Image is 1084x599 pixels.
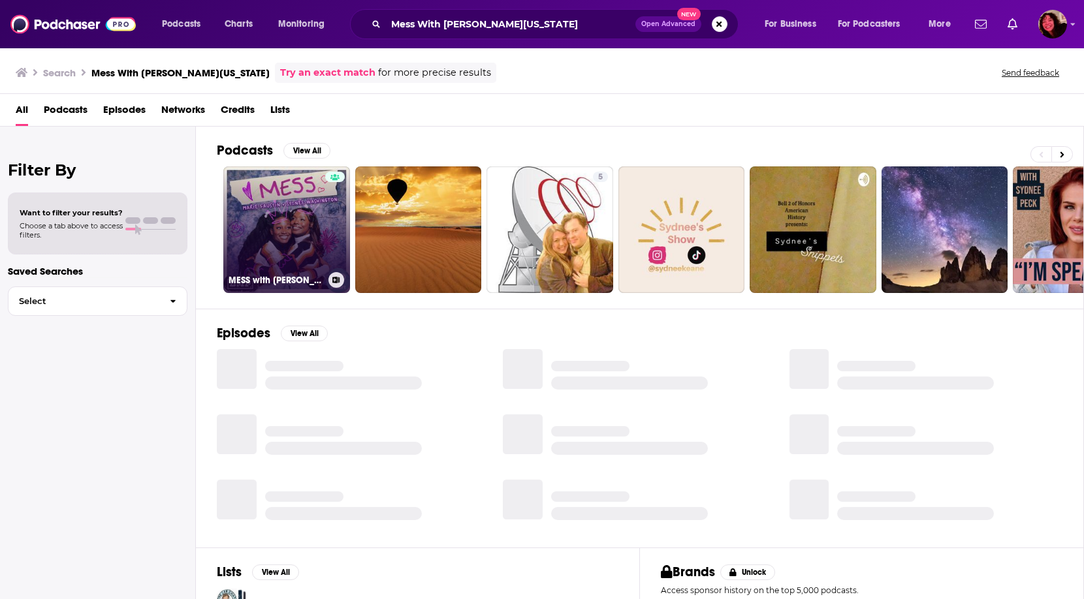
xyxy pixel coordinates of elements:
img: User Profile [1038,10,1067,38]
span: Podcasts [162,15,200,33]
button: View All [283,143,330,159]
button: open menu [269,14,342,35]
a: ListsView All [217,564,299,580]
a: Try an exact match [280,65,375,80]
a: MESS with [PERSON_NAME][US_STATE] & [PERSON_NAME] [223,166,350,293]
span: Select [8,297,159,305]
div: Search podcasts, credits, & more... [362,9,751,39]
h2: Lists [217,564,242,580]
h3: Mess With [PERSON_NAME][US_STATE] [91,67,270,79]
span: New [677,8,701,20]
span: Want to filter your results? [20,208,123,217]
button: Show profile menu [1038,10,1067,38]
a: 5 [593,172,608,182]
a: Podcasts [44,99,88,126]
a: Networks [161,99,205,126]
span: Choose a tab above to access filters. [20,221,123,239]
a: All [16,99,28,126]
a: PodcastsView All [217,142,330,159]
span: For Podcasters [838,15,901,33]
a: EpisodesView All [217,325,328,341]
span: More [929,15,951,33]
button: View All [281,326,328,341]
button: open menu [756,14,833,35]
span: For Business [765,15,816,33]
h3: MESS with [PERSON_NAME][US_STATE] & [PERSON_NAME] [229,275,323,286]
span: for more precise results [378,65,491,80]
a: 5 [486,166,613,293]
span: Logged in as Kathryn-Musilek [1038,10,1067,38]
a: Charts [216,14,261,35]
button: Send feedback [998,67,1063,78]
span: Charts [225,15,253,33]
button: open menu [829,14,919,35]
span: Open Advanced [641,21,695,27]
a: Credits [221,99,255,126]
a: Show notifications dropdown [970,13,992,35]
h2: Episodes [217,325,270,341]
h2: Podcasts [217,142,273,159]
h3: Search [43,67,76,79]
button: open menu [153,14,217,35]
button: open menu [919,14,967,35]
a: Episodes [103,99,146,126]
input: Search podcasts, credits, & more... [386,14,635,35]
p: Access sponsor history on the top 5,000 podcasts. [661,585,1062,595]
h2: Brands [661,564,715,580]
span: 5 [598,171,603,184]
button: Open AdvancedNew [635,16,701,32]
button: Unlock [720,564,776,580]
h2: Filter By [8,161,187,179]
p: Saved Searches [8,265,187,277]
img: Podchaser - Follow, Share and Rate Podcasts [10,12,136,37]
a: Lists [270,99,290,126]
button: View All [252,564,299,580]
button: Select [8,286,187,316]
a: Show notifications dropdown [1002,13,1023,35]
span: Monitoring [278,15,325,33]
